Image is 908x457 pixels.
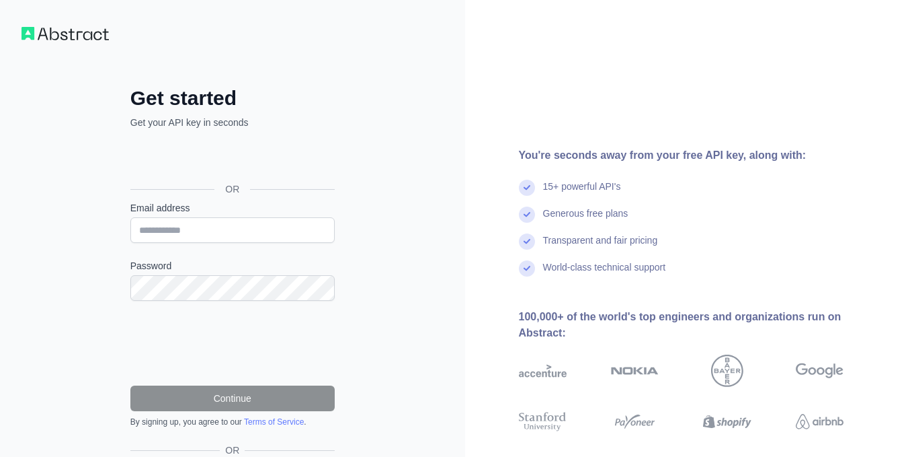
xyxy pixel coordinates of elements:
[130,201,335,215] label: Email address
[130,317,335,370] iframe: reCAPTCHA
[796,410,843,434] img: airbnb
[519,180,535,196] img: check mark
[130,259,335,273] label: Password
[703,410,751,434] img: shopify
[220,444,245,457] span: OR
[130,386,335,411] button: Continue
[519,260,535,277] img: check mark
[543,180,621,207] div: 15+ powerful API's
[519,207,535,223] img: check mark
[130,417,335,427] div: By signing up, you agree to our .
[519,355,567,387] img: accenture
[130,116,335,129] p: Get your API key in seconds
[543,260,666,287] div: World-class technical support
[519,309,887,341] div: 100,000+ of the world's top engineers and organizations run on Abstract:
[611,355,659,387] img: nokia
[519,147,887,164] div: You're seconds away from your free API key, along with:
[543,207,628,234] div: Generous free plans
[244,417,304,427] a: Terms of Service
[22,27,109,40] img: Workflow
[711,355,743,387] img: bayer
[611,410,659,434] img: payoneer
[130,86,335,110] h2: Get started
[124,144,339,174] iframe: Sign in with Google Button
[796,355,843,387] img: google
[519,234,535,250] img: check mark
[519,410,567,434] img: stanford university
[543,234,658,260] div: Transparent and fair pricing
[214,182,250,196] span: OR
